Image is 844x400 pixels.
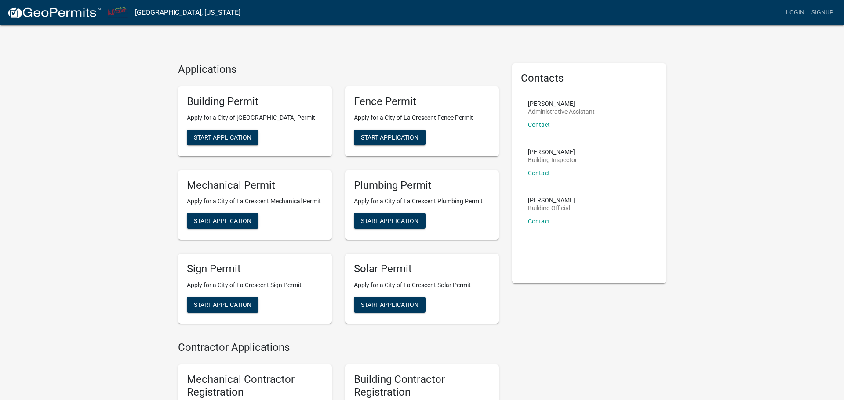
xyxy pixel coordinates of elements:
a: Contact [528,169,550,177]
h5: Building Contractor Registration [354,373,490,399]
p: Apply for a City of La Crescent Plumbing Permit [354,197,490,206]
h5: Sign Permit [187,263,323,275]
a: Login [782,4,808,21]
h4: Applications [178,63,499,76]
img: City of La Crescent, Minnesota [108,7,128,18]
p: [PERSON_NAME] [528,197,575,203]
button: Start Application [354,130,426,145]
p: Apply for a City of La Crescent Sign Permit [187,281,323,290]
p: Apply for a City of La Crescent Fence Permit [354,113,490,123]
h5: Building Permit [187,95,323,108]
button: Start Application [187,297,258,313]
button: Start Application [354,297,426,313]
h5: Contacts [521,72,657,85]
wm-workflow-list-section: Applications [178,63,499,331]
h5: Plumbing Permit [354,179,490,192]
a: Contact [528,121,550,128]
p: Building Inspector [528,157,577,163]
p: Apply for a City of [GEOGRAPHIC_DATA] Permit [187,113,323,123]
span: Start Application [194,301,251,308]
button: Start Application [187,213,258,229]
p: Apply for a City of La Crescent Solar Permit [354,281,490,290]
a: Signup [808,4,837,21]
span: Start Application [361,133,418,141]
span: Start Application [361,217,418,224]
p: Apply for a City of La Crescent Mechanical Permit [187,197,323,206]
h5: Fence Permit [354,95,490,108]
h4: Contractor Applications [178,341,499,354]
p: Building Official [528,205,575,211]
span: Start Application [194,133,251,141]
button: Start Application [187,130,258,145]
span: Start Application [361,301,418,308]
h5: Solar Permit [354,263,490,275]
p: [PERSON_NAME] [528,101,595,107]
p: Administrative Assistant [528,108,595,115]
button: Start Application [354,213,426,229]
a: Contact [528,218,550,225]
h5: Mechanical Contractor Registration [187,373,323,399]
span: Start Application [194,217,251,224]
p: [PERSON_NAME] [528,149,577,155]
a: [GEOGRAPHIC_DATA], [US_STATE] [135,5,240,20]
h5: Mechanical Permit [187,179,323,192]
